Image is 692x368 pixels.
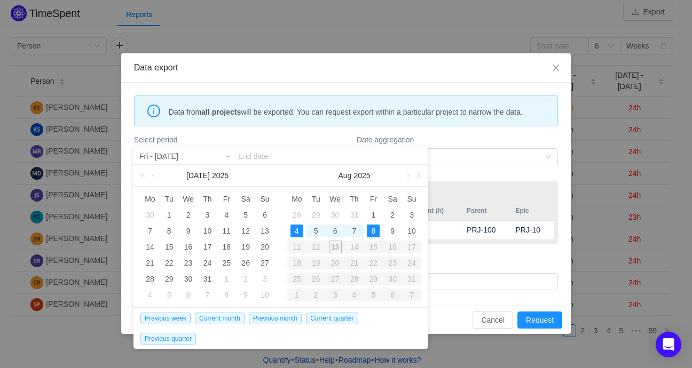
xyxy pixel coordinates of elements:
[255,287,274,303] td: August 10, 2025
[255,191,274,207] th: Sun
[182,273,195,285] div: 30
[144,225,156,237] div: 7
[201,209,214,221] div: 3
[258,225,271,237] div: 13
[255,239,274,255] td: July 20, 2025
[306,271,326,287] td: August 26, 2025
[198,194,217,204] span: Th
[306,289,326,301] div: 2
[386,209,399,221] div: 2
[306,255,326,271] td: August 19, 2025
[160,287,179,303] td: August 5, 2025
[195,313,245,324] span: Current month
[402,207,421,223] td: August 3, 2025
[182,241,195,253] div: 16
[182,209,195,221] div: 2
[220,289,233,301] div: 8
[140,194,160,204] span: Mo
[160,191,179,207] th: Tue
[140,191,160,207] th: Mon
[163,241,176,253] div: 15
[383,191,402,207] th: Sat
[201,289,214,301] div: 7
[144,209,156,221] div: 30
[552,63,560,72] i: icon: close
[405,225,418,237] div: 10
[169,106,549,118] span: Data from will be exported. You can request export within a particular project to narrow the data.
[541,53,571,83] button: Close
[345,241,364,253] div: 14
[201,108,241,116] strong: all projects
[140,255,160,271] td: July 21, 2025
[383,207,402,223] td: August 2, 2025
[364,255,383,271] td: August 22, 2025
[198,207,217,223] td: July 3, 2025
[306,257,326,269] div: 19
[402,273,421,285] div: 31
[140,239,160,255] td: July 14, 2025
[147,105,160,117] i: icon: info-circle
[236,223,255,239] td: July 12, 2025
[160,271,179,287] td: July 29, 2025
[367,209,380,221] div: 1
[239,209,252,221] div: 5
[326,241,345,253] div: 13
[217,239,236,255] td: July 18, 2025
[198,223,217,239] td: July 10, 2025
[402,287,421,303] td: September 7, 2025
[140,207,160,223] td: June 30, 2025
[364,223,383,239] td: August 8, 2025
[402,191,421,207] th: Sun
[326,223,345,239] td: August 6, 2025
[329,209,342,221] div: 30
[405,209,418,221] div: 3
[510,220,554,240] td: PRJ-10
[345,271,364,287] td: August 28, 2025
[383,223,402,239] td: August 9, 2025
[287,207,306,223] td: July 28, 2025
[287,271,306,287] td: August 25, 2025
[201,273,214,285] div: 31
[403,165,412,186] a: Next month (PageDown)
[258,241,271,253] div: 20
[179,239,198,255] td: July 16, 2025
[217,271,236,287] td: August 1, 2025
[364,257,383,269] div: 22
[517,311,562,329] button: Request
[220,273,233,285] div: 1
[220,241,233,253] div: 18
[345,223,364,239] td: August 7, 2025
[402,255,421,271] td: August 24, 2025
[306,191,326,207] th: Tue
[150,165,159,186] a: Previous month (PageUp)
[198,271,217,287] td: July 31, 2025
[287,255,306,271] td: August 18, 2025
[402,194,421,204] span: Su
[329,225,342,237] div: 6
[163,289,176,301] div: 5
[198,239,217,255] td: July 17, 2025
[402,257,421,269] div: 24
[326,271,345,287] td: August 27, 2025
[217,223,236,239] td: July 11, 2025
[236,239,255,255] td: July 19, 2025
[306,313,358,324] span: Current quarter
[352,165,371,186] a: 2025
[144,257,156,269] div: 21
[402,239,421,255] td: August 17, 2025
[326,257,345,269] div: 20
[179,287,198,303] td: August 6, 2025
[255,207,274,223] td: July 6, 2025
[383,271,402,287] td: August 30, 2025
[220,257,233,269] div: 25
[139,150,276,163] input: Start date
[238,150,422,163] input: End date
[383,194,402,204] span: Sa
[217,194,236,204] span: Fr
[160,255,179,271] td: July 22, 2025
[306,273,326,285] div: 26
[179,223,198,239] td: July 9, 2025
[367,225,380,237] div: 8
[236,191,255,207] th: Sat
[364,207,383,223] td: August 1, 2025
